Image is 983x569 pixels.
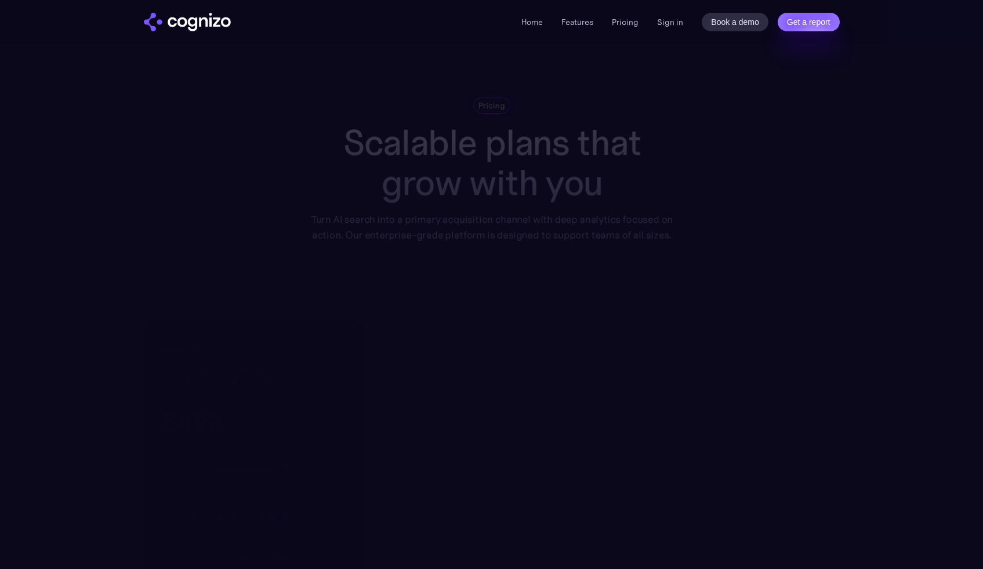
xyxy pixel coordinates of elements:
[183,531,328,545] div: 200 unique prompts per platform
[778,13,840,31] a: Get a report
[612,17,639,27] a: Pricing
[226,415,277,429] div: / month
[478,100,505,111] div: Pricing
[183,509,226,523] div: Platforms:
[183,552,310,566] div: 24,000 responses per month
[162,454,346,484] a: Book a demostarstarstar
[561,17,593,27] a: Features
[162,360,346,388] div: For growing startups and agile SMEs looking to get started with AEO
[302,122,681,202] h1: Scalable plans that grow with you
[144,13,231,31] a: home
[278,465,280,467] img: star
[217,462,273,476] div: Book a demo
[162,339,346,358] h2: Starter
[144,13,231,31] img: cognizo logo
[281,465,289,472] img: star
[302,212,681,243] div: Turn AI search into a primary acquisition channel with deep analytics focused on action. Our ente...
[657,15,683,29] a: Sign in
[702,13,768,31] a: Book a demo
[521,17,543,27] a: Home
[278,469,282,473] img: star
[162,407,222,437] h3: $499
